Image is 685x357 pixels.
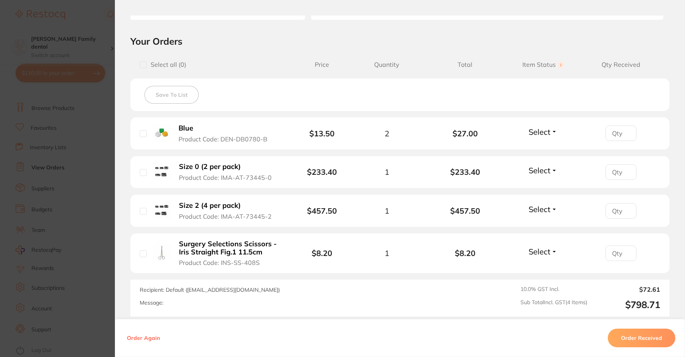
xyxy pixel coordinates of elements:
[179,163,241,171] b: Size 0 (2 per pack)
[177,240,284,267] button: Surgery Selections Scissors - Iris Straight Fig.1 11.5cm Product Code: INS-SS-408S
[605,203,636,219] input: Qty
[12,16,144,42] div: message notification from Restocq, 5d ago. It has been 14 days since you have started your Restoc...
[34,30,134,37] p: Message from Restocq, sent 5d ago
[153,243,171,261] img: Surgery Selections Scissors - Iris Straight Fig.1 11.5cm
[179,136,267,143] span: Product Code: DEN-DB0780-B
[309,129,335,138] b: $13.50
[385,167,389,176] span: 1
[176,124,277,143] button: Blue Product Code: DEN-DB0780-B
[426,129,504,138] b: $27.00
[34,23,133,67] span: It has been 14 days since you have started your Restocq journey. We wanted to do a check in and s...
[125,334,162,341] button: Order Again
[605,246,636,261] input: Qty
[582,61,660,68] span: Qty Received
[179,202,241,210] b: Size 2 (4 per pack)
[526,165,560,175] button: Select
[504,61,582,68] span: Item Status
[520,299,587,310] span: Sub Total Incl. GST ( 4 Items)
[426,167,504,176] b: $233.40
[426,61,504,68] span: Total
[307,167,337,177] b: $233.40
[426,249,504,258] b: $8.20
[348,61,426,68] span: Quantity
[605,164,636,180] input: Qty
[296,61,348,68] span: Price
[179,259,260,266] span: Product Code: INS-SS-408S
[529,204,550,214] span: Select
[426,206,504,215] b: $457.50
[593,286,660,293] output: $72.61
[179,213,272,220] span: Product Code: IMA-AT-73445-2
[147,61,186,68] span: Select all ( 0 )
[140,286,280,293] span: Recipient: Default ( [EMAIL_ADDRESS][DOMAIN_NAME] )
[526,127,560,137] button: Select
[520,286,587,293] span: 10.0 % GST Incl.
[608,329,675,347] button: Order Received
[529,127,550,137] span: Select
[130,35,669,47] h2: Your Orders
[179,124,193,132] b: Blue
[529,165,550,175] span: Select
[144,86,199,104] button: Save To List
[385,206,389,215] span: 1
[385,249,389,258] span: 1
[177,201,281,220] button: Size 2 (4 per pack) Product Code: IMA-AT-73445-2
[179,174,272,181] span: Product Code: IMA-AT-73445-0
[605,125,636,141] input: Qty
[153,124,170,141] img: Blue
[307,206,337,216] b: $457.50
[593,299,660,310] output: $798.71
[153,201,171,219] img: Size 2 (4 per pack)
[140,300,163,306] label: Message:
[526,204,560,214] button: Select
[179,240,282,256] b: Surgery Selections Scissors - Iris Straight Fig.1 11.5cm
[153,162,171,181] img: Size 0 (2 per pack)
[529,247,550,256] span: Select
[312,248,332,258] b: $8.20
[17,23,30,36] img: Profile image for Restocq
[177,162,281,181] button: Size 0 (2 per pack) Product Code: IMA-AT-73445-0
[385,129,389,138] span: 2
[526,247,560,256] button: Select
